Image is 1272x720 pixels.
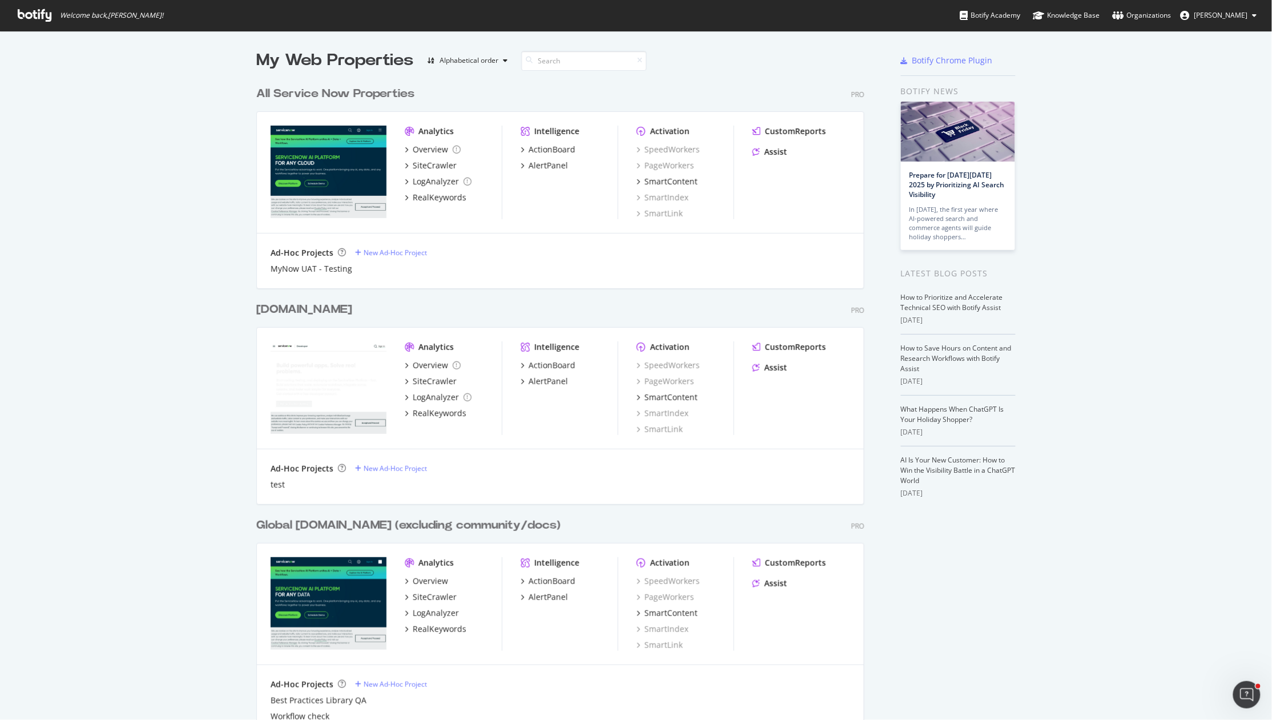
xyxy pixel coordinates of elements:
a: CustomReports [752,557,826,569]
a: AlertPanel [521,160,568,171]
div: Analytics [418,126,454,137]
a: New Ad-Hoc Project [355,464,427,473]
div: CustomReports [765,341,826,353]
a: RealKeywords [405,624,466,635]
a: SpeedWorkers [637,144,700,155]
div: Overview [413,144,448,155]
div: Knowledge Base [1033,10,1100,21]
div: AlertPanel [529,160,568,171]
span: Tim Manalo [1194,10,1248,20]
span: Welcome back, [PERSON_NAME] ! [60,11,163,20]
div: New Ad-Hoc Project [364,248,427,258]
div: RealKeywords [413,408,466,419]
a: What Happens When ChatGPT Is Your Holiday Shopper? [901,404,1004,424]
div: Pro [851,305,864,315]
div: Intelligence [534,126,579,137]
a: SmartContent [637,608,698,619]
a: Assist [752,146,787,158]
img: Prepare for Black Friday 2025 by Prioritizing AI Search Visibility [901,102,1015,162]
div: Assist [764,362,787,373]
a: New Ad-Hoc Project [355,679,427,689]
a: LogAnalyzer [405,176,472,187]
div: ActionBoard [529,360,575,371]
iframe: Intercom live chat [1233,681,1261,709]
div: LogAnalyzer [413,608,459,619]
div: ActionBoard [529,144,575,155]
div: Analytics [418,557,454,569]
div: SiteCrawler [413,592,457,603]
a: How to Save Hours on Content and Research Workflows with Botify Assist [901,343,1012,373]
div: AlertPanel [529,376,568,387]
a: SmartLink [637,639,683,651]
a: test [271,479,285,490]
a: Overview [405,360,461,371]
div: CustomReports [765,557,826,569]
div: [DATE] [901,427,1016,437]
a: ActionBoard [521,144,575,155]
div: Global [DOMAIN_NAME] (excluding community/docs) [256,517,561,534]
div: [DATE] [901,315,1016,325]
div: [DATE] [901,376,1016,387]
a: All Service Now Properties [256,86,419,102]
a: SmartIndex [637,408,689,419]
a: PageWorkers [637,160,694,171]
div: Intelligence [534,341,579,353]
a: SiteCrawler [405,376,457,387]
img: servicenow.com [271,557,387,650]
img: developer.servicenow.com [271,341,387,434]
div: Ad-Hoc Projects [271,679,333,690]
div: In [DATE], the first year where AI-powered search and commerce agents will guide holiday shoppers… [909,205,1007,242]
a: SmartLink [637,424,683,435]
a: Assist [752,578,787,589]
div: [DATE] [901,488,1016,498]
div: SiteCrawler [413,376,457,387]
a: SiteCrawler [405,160,457,171]
div: AlertPanel [529,592,568,603]
img: lightstep.com [271,126,387,218]
div: CustomReports [765,126,826,137]
div: Assist [764,146,787,158]
div: My Web Properties [256,49,413,72]
a: SiteCrawler [405,592,457,603]
div: Activation [650,341,690,353]
a: Global [DOMAIN_NAME] (excluding community/docs) [256,517,565,534]
div: Overview [413,360,448,371]
a: SmartIndex [637,624,689,635]
button: Alphabetical order [422,51,512,70]
a: SpeedWorkers [637,576,700,587]
div: SmartContent [645,392,698,403]
a: MyNow UAT - Testing [271,263,352,275]
a: How to Prioritize and Accelerate Technical SEO with Botify Assist [901,292,1003,312]
div: RealKeywords [413,192,466,203]
a: AlertPanel [521,592,568,603]
a: Prepare for [DATE][DATE] 2025 by Prioritizing AI Search Visibility [909,170,1005,199]
div: SmartIndex [637,192,689,203]
a: SmartContent [637,176,698,187]
a: Botify Chrome Plugin [901,55,993,66]
a: SpeedWorkers [637,360,700,371]
div: SmartLink [637,208,683,219]
div: Overview [413,576,448,587]
div: Botify news [901,85,1016,98]
a: LogAnalyzer [405,392,472,403]
a: LogAnalyzer [405,608,459,619]
a: RealKeywords [405,192,466,203]
input: Search [521,51,647,71]
a: ActionBoard [521,360,575,371]
div: Best Practices Library QA [271,695,367,706]
a: SmartContent [637,392,698,403]
div: Pro [851,90,864,99]
div: Alphabetical order [440,57,498,64]
div: Latest Blog Posts [901,267,1016,280]
a: AI Is Your New Customer: How to Win the Visibility Battle in a ChatGPT World [901,455,1016,485]
div: Intelligence [534,557,579,569]
div: Activation [650,557,690,569]
a: PageWorkers [637,376,694,387]
div: Activation [650,126,690,137]
div: RealKeywords [413,624,466,635]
